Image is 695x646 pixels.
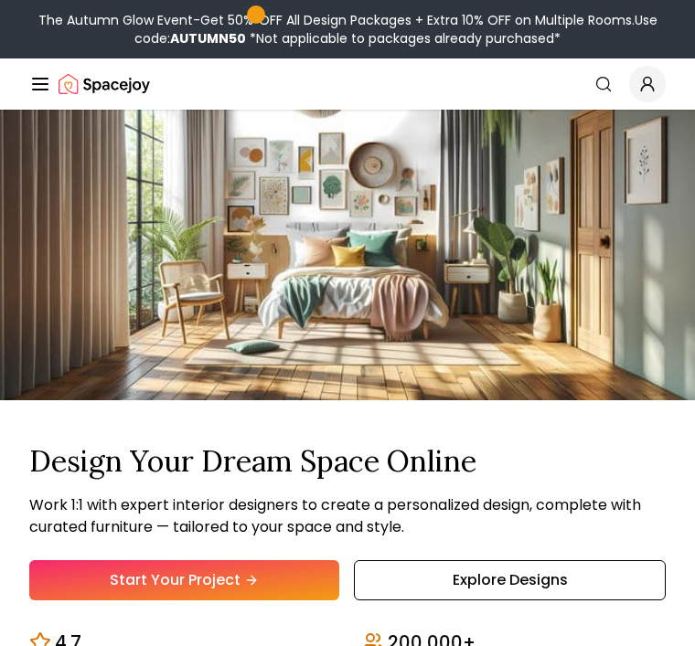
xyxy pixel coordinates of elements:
a: Spacejoy [59,66,150,102]
nav: Global [29,58,666,110]
h1: Design Your Dream Space Online [29,444,666,479]
div: The Autumn Glow Event-Get 50% OFF All Design Packages + Extra 10% OFF on Multiple Rooms. [7,11,688,48]
b: AUTUMN50 [170,29,246,48]
a: Explore Designs [354,560,666,600]
img: Spacejoy Logo [59,66,150,102]
a: Start Your Project [29,560,339,600]
p: Work 1:1 with expert interior designers to create a personalized design, complete with curated fu... [29,494,666,538]
span: Use code: [134,11,658,48]
span: *Not applicable to packages already purchased* [246,29,561,48]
